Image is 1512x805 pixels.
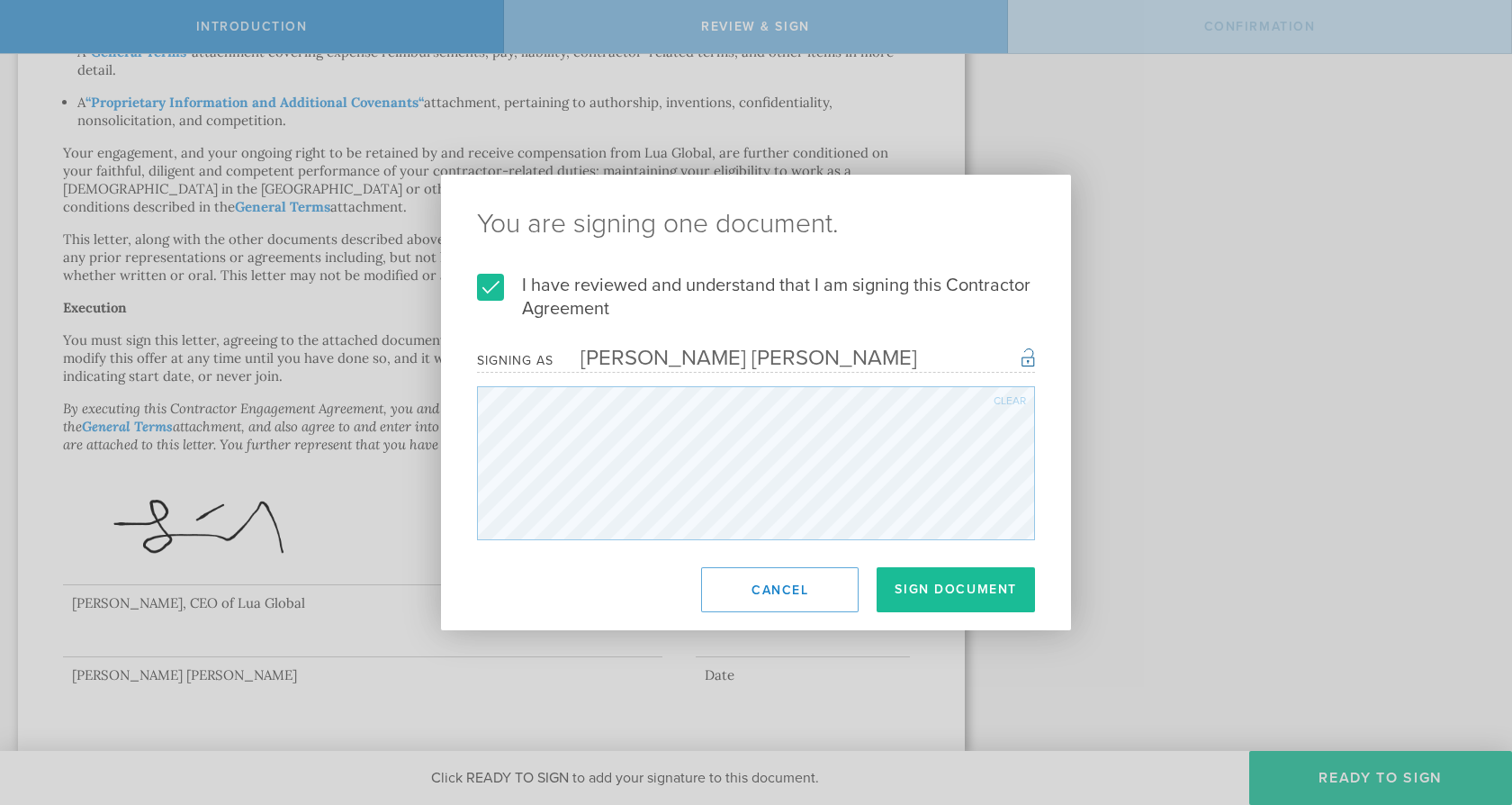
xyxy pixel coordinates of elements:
[477,211,1035,238] ng-pluralize: You are signing one document.
[701,567,859,612] button: Cancel
[1422,665,1512,751] iframe: Chat Widget
[877,567,1035,612] button: Sign Document
[553,345,917,371] div: [PERSON_NAME] [PERSON_NAME]
[477,353,553,368] div: Signing as
[477,274,1035,321] label: I have reviewed and understand that I am signing this Contractor Agreement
